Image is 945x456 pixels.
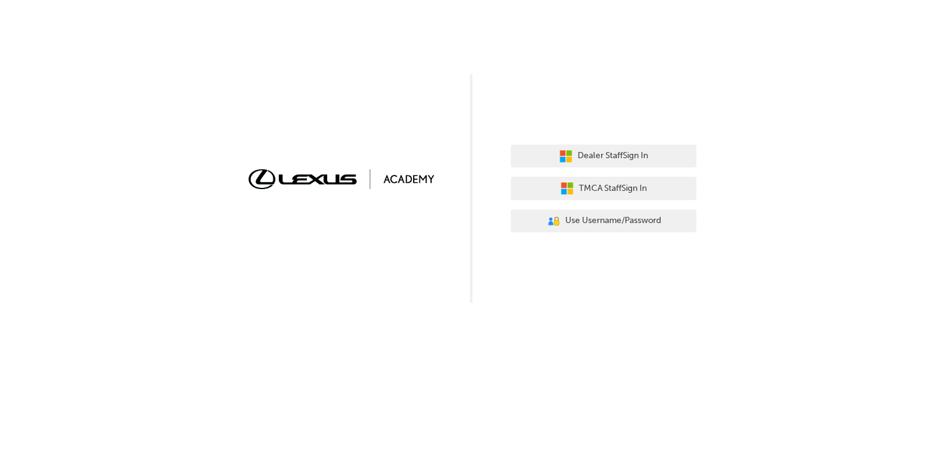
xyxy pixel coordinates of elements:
img: Trak [249,169,434,188]
button: Dealer StaffSign In [511,145,696,168]
button: TMCA StaffSign In [511,177,696,200]
span: Use Username/Password [565,214,661,228]
span: Dealer Staff Sign In [578,149,648,163]
button: Use Username/Password [511,209,696,233]
span: TMCA Staff Sign In [579,182,647,196]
